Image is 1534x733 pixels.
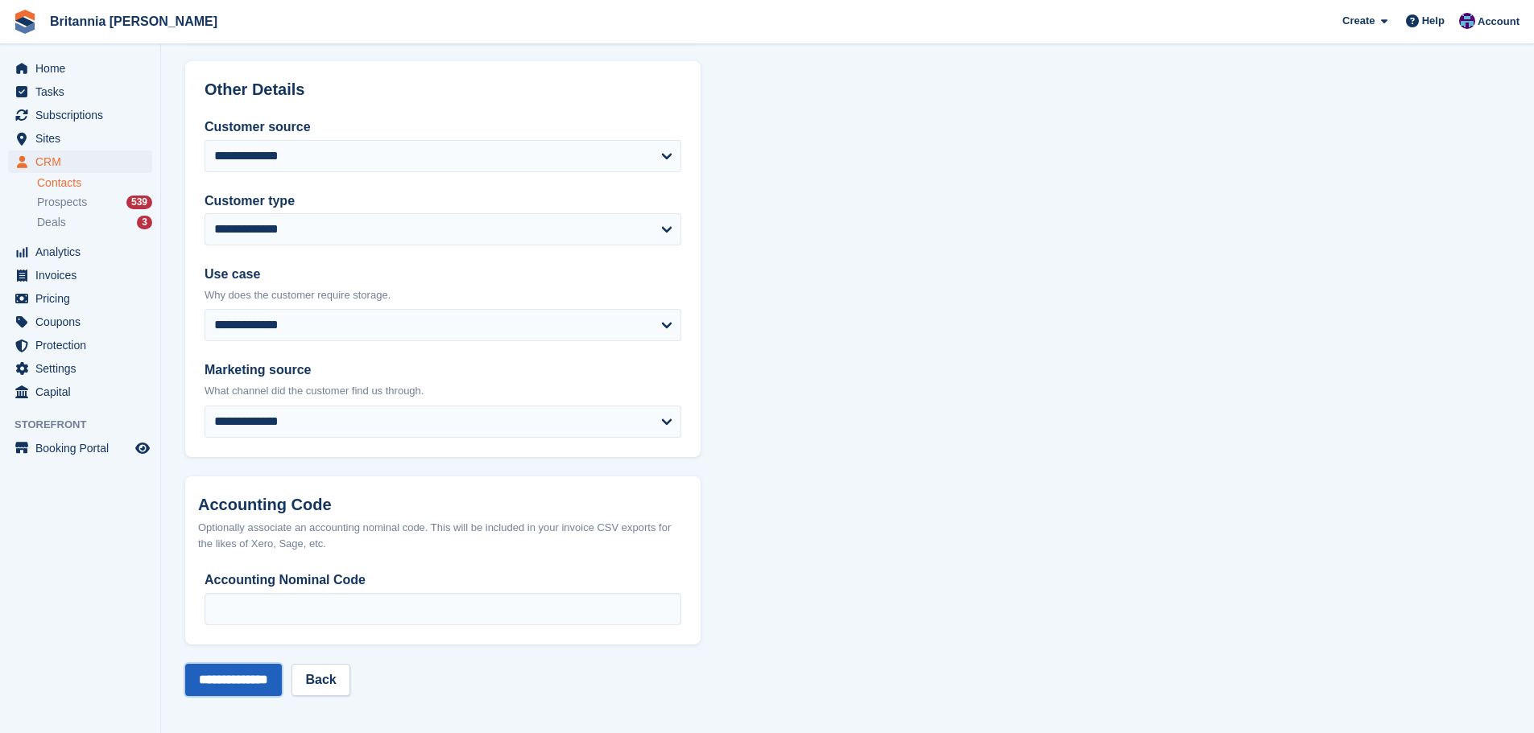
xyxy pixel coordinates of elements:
[35,241,132,263] span: Analytics
[8,150,152,173] a: menu
[35,80,132,103] span: Tasks
[37,195,87,210] span: Prospects
[8,334,152,356] a: menu
[126,196,152,209] div: 539
[35,57,132,80] span: Home
[1422,13,1445,29] span: Help
[1342,13,1375,29] span: Create
[35,150,132,173] span: CRM
[8,80,152,103] a: menu
[35,334,132,356] span: Protection
[292,664,349,696] a: Back
[13,10,37,34] img: stora-icon-8386f47178a22dfd0bd8f6a31ec36ba5ce8667c1dd55bd0f319d3a0aa187defe.svg
[8,57,152,80] a: menu
[8,437,152,459] a: menu
[35,127,132,150] span: Sites
[1478,14,1520,30] span: Account
[205,570,681,590] label: Accounting Nominal Code
[8,287,152,310] a: menu
[35,381,132,403] span: Capital
[35,264,132,286] span: Invoices
[205,117,681,137] label: Customer source
[43,8,224,35] a: Britannia [PERSON_NAME]
[8,241,152,263] a: menu
[133,439,152,458] a: Preview store
[8,381,152,403] a: menu
[205,360,681,380] label: Marketing source
[8,127,152,150] a: menu
[14,417,160,433] span: Storefront
[137,216,152,229] div: 3
[198,520,688,551] div: Optionally associate an accounting nominal code. This will be included in your invoice CSV export...
[205,287,681,303] p: Why does the customer require storage.
[37,214,152,231] a: Deals 3
[35,357,132,380] span: Settings
[35,104,132,126] span: Subscriptions
[1459,13,1475,29] img: Becca Clark
[35,437,132,459] span: Booking Portal
[205,265,681,284] label: Use case
[205,80,681,99] h2: Other Details
[8,264,152,286] a: menu
[8,357,152,380] a: menu
[205,191,681,211] label: Customer type
[8,104,152,126] a: menu
[205,383,681,399] p: What channel did the customer find us through.
[8,311,152,333] a: menu
[37,194,152,211] a: Prospects 539
[198,496,688,514] h2: Accounting Code
[37,175,152,191] a: Contacts
[37,215,66,230] span: Deals
[35,287,132,310] span: Pricing
[35,311,132,333] span: Coupons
